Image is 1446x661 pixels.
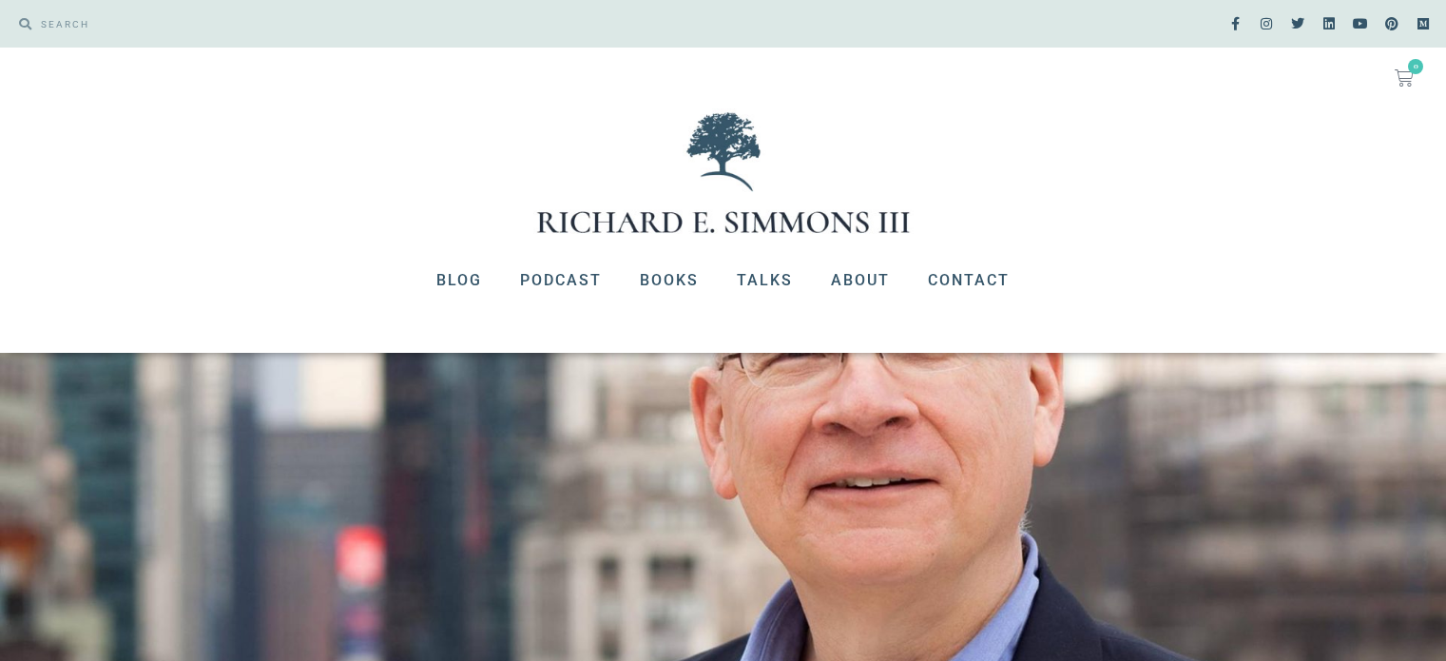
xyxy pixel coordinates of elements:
a: 0 [1372,57,1436,99]
a: Blog [417,256,501,305]
a: About [812,256,909,305]
a: Talks [718,256,812,305]
a: Podcast [501,256,621,305]
a: Books [621,256,718,305]
span: 0 [1408,59,1423,74]
a: Contact [909,256,1029,305]
input: SEARCH [31,10,714,38]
